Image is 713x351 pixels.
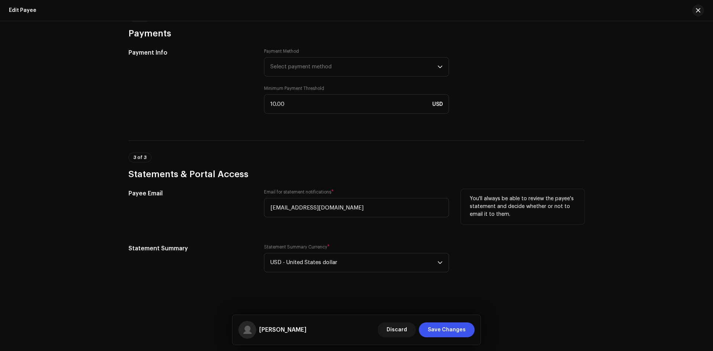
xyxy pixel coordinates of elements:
[470,195,576,218] p: You'll always be able to review the payee's statement and decide whether or not to email it to them.
[387,322,407,337] span: Discard
[264,189,334,195] label: Email for statement notifications
[128,189,252,198] h5: Payee Email
[270,64,332,69] span: Select payment method
[128,27,585,39] h3: Payments
[419,322,475,337] button: Save Changes
[259,325,306,334] h5: Adnan Rafin
[264,198,449,217] input: Email address
[378,322,416,337] button: Discard
[437,253,443,272] div: dropdown trigger
[128,168,585,180] h3: Statements & Portal Access
[437,58,443,76] div: dropdown trigger
[428,322,466,337] span: Save Changes
[264,85,324,91] label: Minimum Payment Threshold
[270,253,437,272] span: USD - United States dollar
[264,244,330,250] label: Statement Summary Currency
[264,94,449,114] input: e.g. $50
[432,101,443,107] span: USD
[270,58,437,76] span: Select payment method
[128,244,252,253] h5: Statement Summary
[128,48,252,57] h5: Payment Info
[264,48,299,54] label: Payment Method
[133,155,147,160] span: 3 of 3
